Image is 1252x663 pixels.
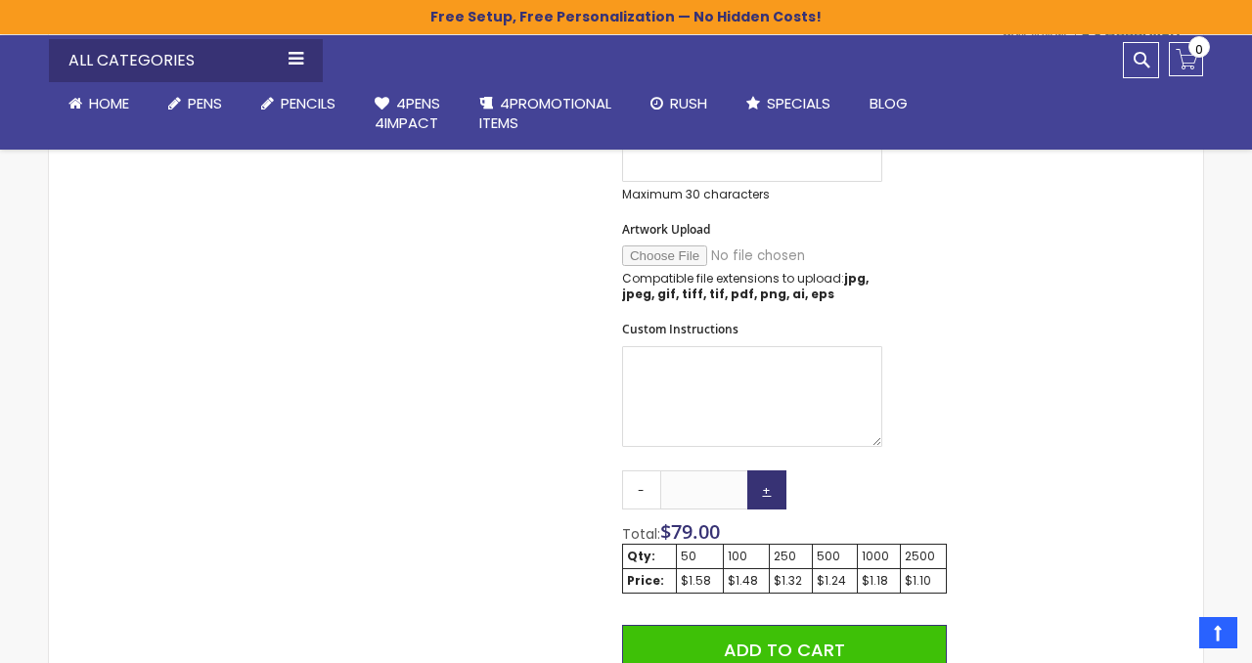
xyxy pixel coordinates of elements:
div: 100 [728,549,765,564]
a: 4PROMOTIONALITEMS [460,82,631,146]
strong: jpg, jpeg, gif, tiff, tif, pdf, png, ai, eps [622,270,869,302]
span: $ [660,518,720,545]
span: Custom Instructions [622,321,738,337]
div: 500 [817,549,853,564]
div: $1.32 [774,573,809,589]
iframe: Google Customer Reviews [1091,610,1252,663]
div: $1.10 [905,573,942,589]
a: Home [49,82,149,125]
a: Specials [727,82,850,125]
strong: Qty: [627,548,655,564]
div: $1.58 [681,573,718,589]
a: Blog [850,82,927,125]
div: 2500 [905,549,942,564]
div: 1000 [862,549,896,564]
a: Rush [631,82,727,125]
span: 0 [1195,40,1203,59]
p: Compatible file extensions to upload: [622,271,882,302]
span: 4PROMOTIONAL ITEMS [479,93,611,133]
div: $1.48 [728,573,765,589]
span: Artwork Upload [622,221,710,238]
span: Total: [622,524,660,544]
a: 0 [1169,42,1203,76]
div: All Categories [49,39,323,82]
div: 50 [681,549,718,564]
a: Pencils [242,82,355,125]
span: Add to Cart [724,638,845,662]
a: + [747,470,786,509]
span: Blog [870,93,908,113]
a: 4Pens4impact [355,82,460,146]
p: Maximum 30 characters [622,187,882,202]
div: $1.18 [862,573,896,589]
span: Rush [670,93,707,113]
a: - [622,470,661,509]
span: Pens [188,93,222,113]
span: 4Pens 4impact [375,93,440,133]
span: Home [89,93,129,113]
strong: Price: [627,572,664,589]
span: 79.00 [671,518,720,545]
span: Specials [767,93,830,113]
div: 250 [774,549,809,564]
a: Pens [149,82,242,125]
span: Pencils [281,93,335,113]
div: $1.24 [817,573,853,589]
